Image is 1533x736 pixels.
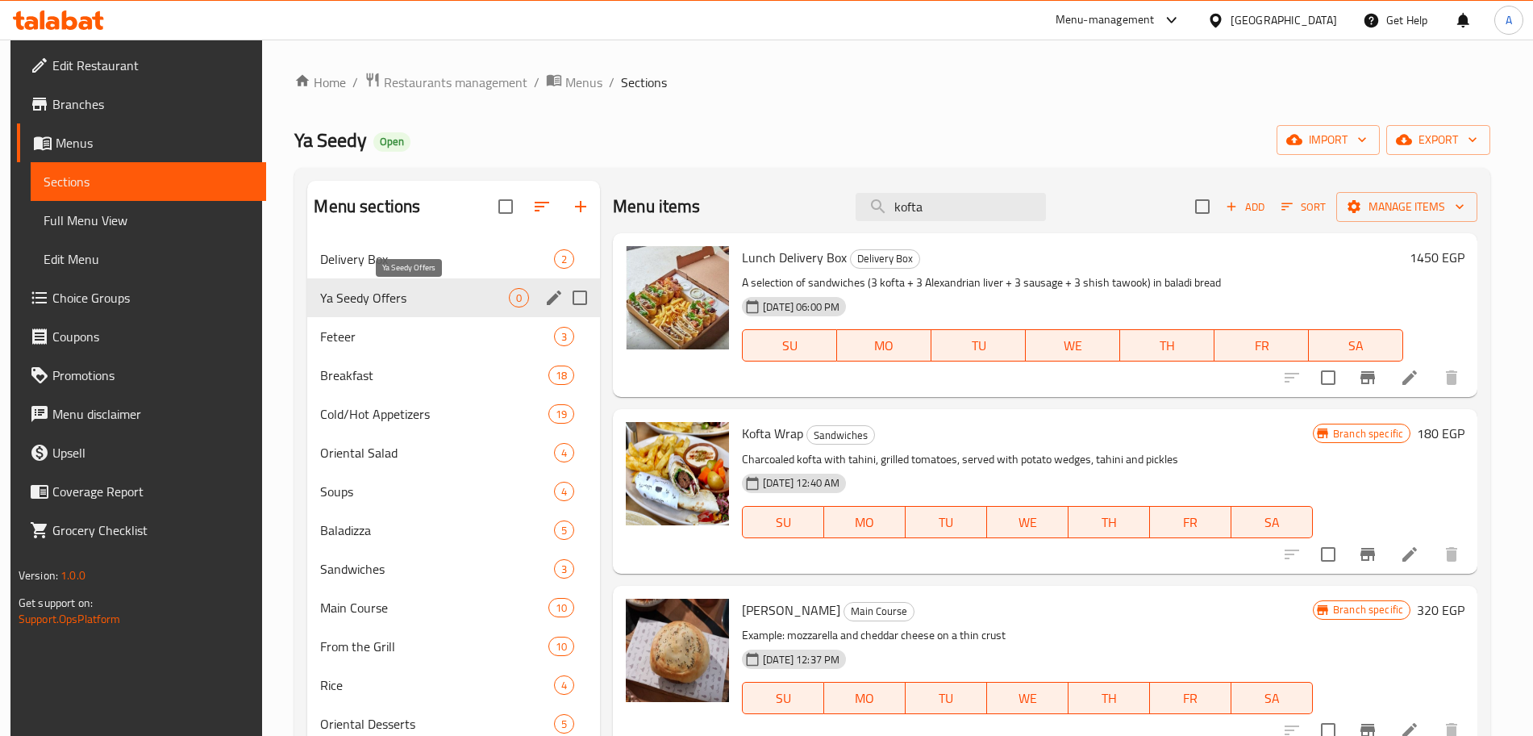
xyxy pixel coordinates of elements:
div: items [548,598,574,617]
span: FR [1156,687,1225,710]
nav: breadcrumb [294,72,1490,93]
a: Menus [546,72,602,93]
span: Menu disclaimer [52,404,253,424]
div: From the Grill10 [307,627,600,666]
div: [GEOGRAPHIC_DATA] [1231,11,1337,29]
span: SU [749,511,818,534]
span: Open [373,135,410,148]
div: Cold/Hot Appetizers19 [307,395,600,433]
button: Sort [1277,194,1330,220]
span: Coverage Report [52,482,253,501]
span: 18 [549,368,573,383]
span: Menus [56,133,253,153]
button: TU [906,506,987,538]
div: Sandwiches [806,425,875,445]
div: items [548,366,574,385]
button: TU [906,682,987,714]
span: Cold/Hot Appetizers [320,404,548,424]
button: TU [931,329,1026,362]
span: 1.0.0 [60,565,85,586]
div: Baladizza [320,521,554,540]
button: TH [1069,682,1150,714]
img: Lunch Delivery Box [626,246,729,349]
div: Open [373,132,410,152]
button: MO [837,329,931,362]
span: MO [844,334,925,358]
div: Main Course10 [307,588,600,627]
a: Choice Groups [17,278,266,317]
span: 0 [510,291,528,306]
span: Manage items [1349,197,1464,217]
span: 3 [555,562,573,577]
a: Menus [17,123,266,162]
button: WE [1026,329,1120,362]
div: items [554,327,574,346]
div: Rice4 [307,666,600,705]
span: 5 [555,523,573,538]
div: items [554,443,574,462]
span: TH [1127,334,1208,358]
img: Tajeen Kofta [626,599,729,702]
div: Ya Seedy Offers0edit [307,278,600,317]
div: Soups4 [307,472,600,511]
button: Add [1219,194,1271,220]
span: Branch specific [1327,602,1410,617]
div: Breakfast [320,366,548,385]
button: SA [1231,682,1313,714]
span: Select to update [1311,361,1345,395]
button: Branch-specific-item [1348,535,1387,574]
button: SU [742,329,837,362]
span: Upsell [52,443,253,462]
img: Kofta Wrap [626,422,729,525]
div: items [554,559,574,579]
div: items [554,521,574,540]
span: Add [1223,198,1267,216]
span: Grocery Checklist [52,521,253,540]
span: FR [1221,334,1302,358]
a: Home [294,73,346,92]
span: Select to update [1311,537,1345,571]
span: Sandwiches [807,426,874,445]
a: Edit menu item [1400,368,1419,387]
div: Menu-management [1056,10,1155,30]
span: TU [938,334,1019,358]
button: TH [1120,329,1214,362]
span: Choice Groups [52,288,253,307]
p: Charcoaled kofta with tahini, grilled tomatoes, served with potato wedges, tahini and pickles [742,450,1313,470]
span: Select section [1185,190,1219,224]
span: Delivery Box [320,249,554,269]
a: Grocery Checklist [17,511,266,550]
button: Manage items [1336,192,1477,222]
a: Sections [31,162,266,201]
div: Baladizza5 [307,511,600,550]
span: Sandwiches [320,559,554,579]
span: [DATE] 06:00 PM [756,299,846,315]
button: SA [1231,506,1313,538]
span: 2 [555,252,573,267]
span: Oriental Desserts [320,714,554,734]
span: TH [1075,687,1144,710]
span: From the Grill [320,637,548,656]
div: Delivery Box2 [307,240,600,278]
div: items [548,637,574,656]
span: Main Course [844,602,914,621]
button: FR [1214,329,1309,362]
div: Oriental Salad4 [307,433,600,472]
div: items [554,249,574,269]
button: FR [1150,506,1231,538]
a: Branches [17,85,266,123]
span: 3 [555,329,573,345]
div: Main Course [320,598,548,617]
span: Branches [52,94,253,114]
div: Feteer [320,327,554,346]
span: Soups [320,482,554,501]
div: items [548,404,574,424]
button: MO [824,682,906,714]
a: Restaurants management [365,72,527,93]
span: MO [831,511,899,534]
button: Add section [561,187,600,226]
p: Example: mozzarella and cheddar cheese on a thin crust [742,625,1313,646]
span: Oriental Salad [320,443,554,462]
